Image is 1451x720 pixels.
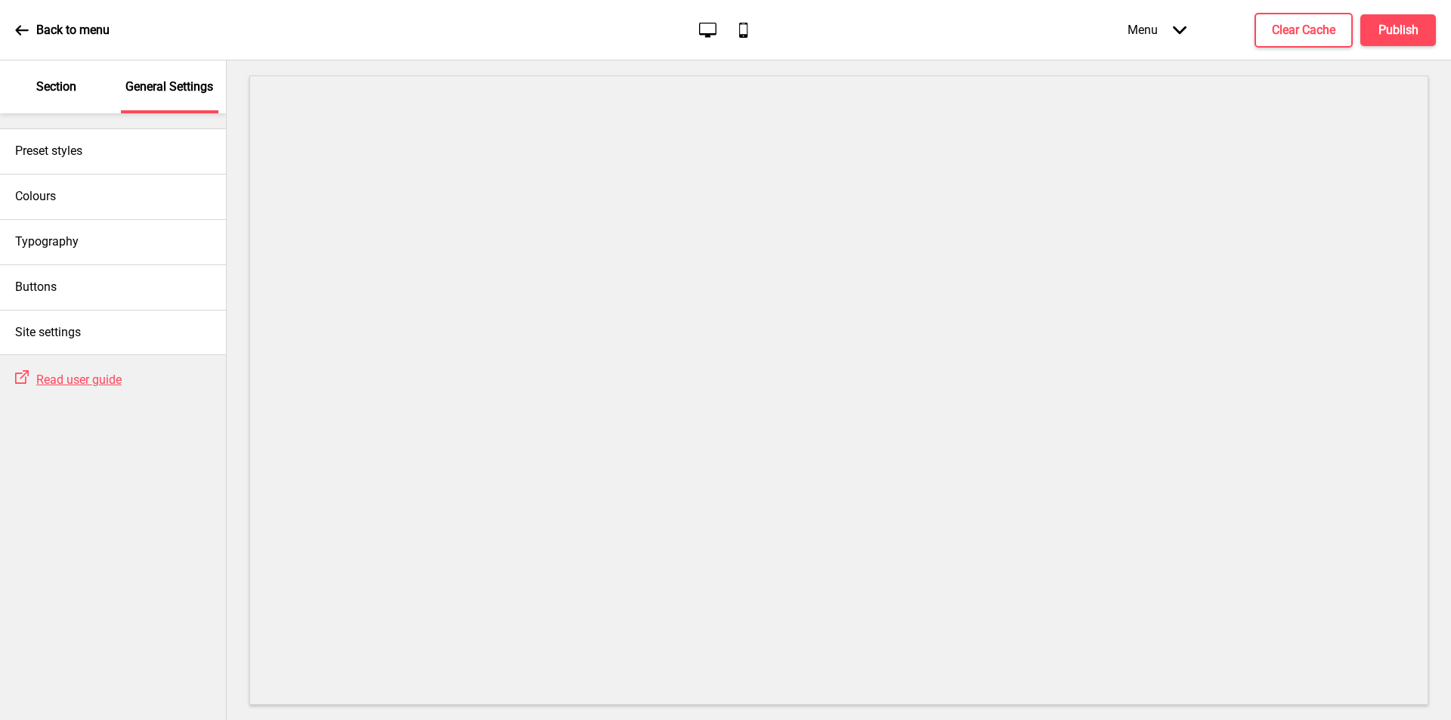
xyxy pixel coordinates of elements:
button: Clear Cache [1255,13,1353,48]
h4: Buttons [15,279,57,295]
span: Read user guide [36,372,122,387]
button: Publish [1360,14,1436,46]
div: Menu [1112,8,1202,52]
a: Read user guide [29,372,122,387]
h4: Typography [15,233,79,250]
h4: Publish [1378,22,1419,39]
p: Back to menu [36,22,110,39]
h4: Clear Cache [1272,22,1335,39]
a: Back to menu [15,10,110,51]
h4: Colours [15,188,56,205]
p: Section [36,79,76,95]
p: General Settings [125,79,213,95]
h4: Site settings [15,324,81,341]
h4: Preset styles [15,143,82,159]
